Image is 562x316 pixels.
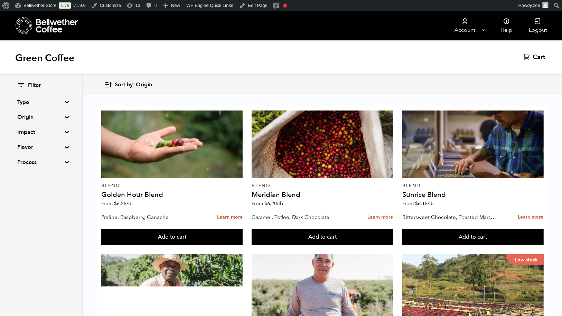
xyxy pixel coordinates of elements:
[518,210,544,225] a: Learn more
[283,3,287,8] div: Focus keyphrase not set
[402,200,434,207] span: From
[277,200,283,207] span: /lb
[28,82,41,89] span: Filter
[264,200,267,207] span: $
[15,52,74,64] h1: Green Coffee
[428,200,434,207] span: /lb
[492,11,521,40] a: Help
[402,229,544,245] button: Add to cart
[127,200,133,207] span: /lb
[17,158,65,166] summary: Process
[17,143,65,151] summary: Flavor
[367,210,393,225] a: Learn more
[217,210,243,225] a: Learn more
[521,11,555,40] a: Logout
[17,98,65,106] summary: Type
[17,128,65,136] summary: Impact
[101,183,243,188] p: Blend
[402,183,544,188] p: Blend
[114,200,117,207] span: $
[59,2,71,9] a: Live
[415,200,418,207] span: $
[101,212,197,222] p: Praline, Raspberry, Ganache
[252,212,348,222] p: Caramel, Toffee, Dark Chocolate
[101,229,243,245] button: Add to cart
[533,53,545,61] span: Cart
[506,254,544,265] p: Low stock
[264,200,283,207] bdi: 6.20
[17,113,65,121] summary: Origin
[101,200,133,207] span: From
[523,53,547,61] a: Cart
[114,200,133,207] bdi: 6.25
[533,3,540,8] span: zoe
[252,229,393,245] button: Add to cart
[252,191,393,198] h4: Meridian Blend
[252,183,393,188] p: Blend
[444,11,486,40] a: Account
[402,191,544,198] h4: Sunrise Blend
[252,200,283,207] span: From
[115,81,152,89] span: Sort by: Origin
[415,200,434,207] bdi: 6.15
[104,77,152,93] button: Sort by: Origin
[402,212,498,222] p: Bittersweet Chocolate, Toasted Marshmallow, Candied Orange, Praline
[101,191,243,198] h4: Golden Hour Blend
